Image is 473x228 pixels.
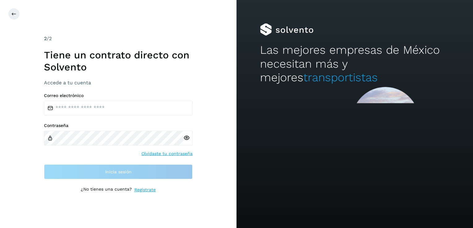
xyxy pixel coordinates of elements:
[44,123,193,128] label: Contraseña
[303,71,378,84] span: transportistas
[44,164,193,179] button: Inicia sesión
[44,36,47,41] span: 2
[141,150,193,157] a: Olvidaste tu contraseña
[44,35,193,42] div: /2
[105,170,132,174] span: Inicia sesión
[44,93,193,98] label: Correo electrónico
[44,80,193,86] h3: Accede a tu cuenta
[44,49,193,73] h1: Tiene un contrato directo con Solvento
[134,187,156,193] a: Regístrate
[260,43,449,84] h2: Las mejores empresas de México necesitan más y mejores
[81,187,132,193] p: ¿No tienes una cuenta?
